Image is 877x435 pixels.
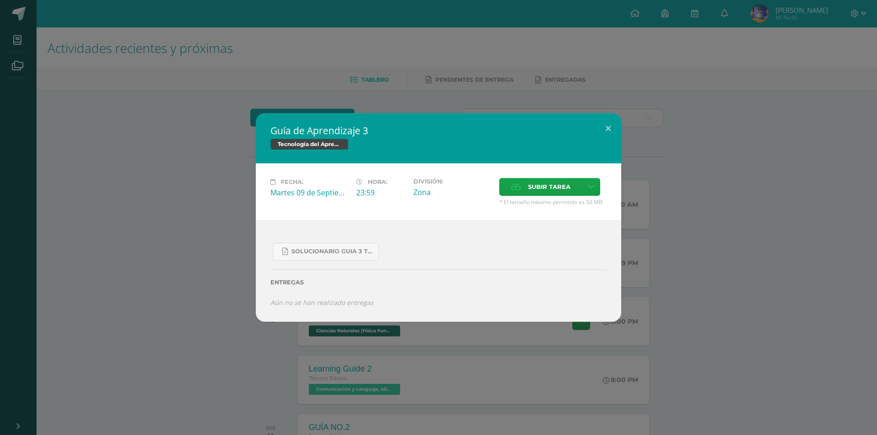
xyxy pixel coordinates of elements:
div: Martes 09 de Septiembre [270,188,349,198]
div: Zona [413,187,492,197]
span: Hora: [368,178,387,185]
label: División: [413,178,492,185]
h2: Guía de Aprendizaje 3 [270,124,607,137]
label: Entregas [270,279,607,286]
span: Fecha: [281,178,303,185]
div: 23:59 [356,188,406,198]
span: Subir tarea [528,178,571,195]
button: Close (Esc) [595,113,621,144]
span: Tecnología del Aprendizaje y la Comunicación (TIC) [270,139,348,150]
i: Aún no se han realizado entregas [270,298,374,307]
span: * El tamaño máximo permitido es 50 MB [499,198,607,206]
a: SOLUCIONARIO GUIA 3 TKINTER PYTHON III BASICO PROBLEMAS INTERMEDIOS.pdf [273,243,379,261]
span: SOLUCIONARIO GUIA 3 TKINTER PYTHON III BASICO PROBLEMAS INTERMEDIOS.pdf [291,248,374,255]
